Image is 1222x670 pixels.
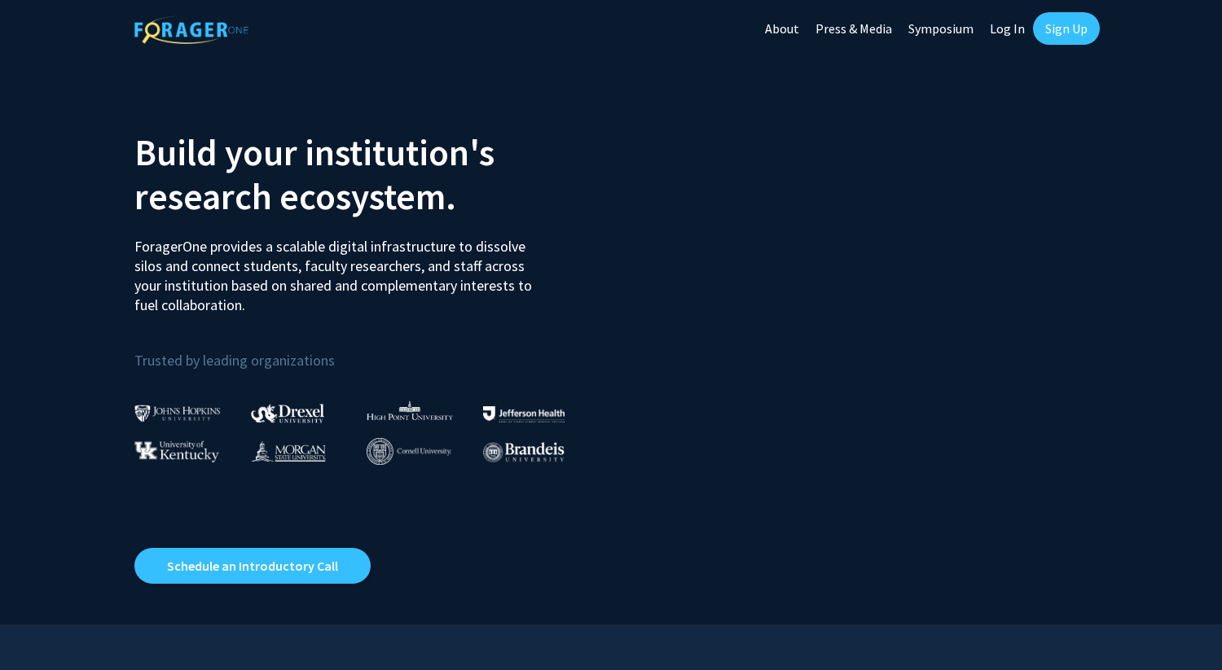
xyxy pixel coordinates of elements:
img: Brandeis University [483,442,565,462]
img: High Point University [367,401,453,420]
a: Sign Up [1033,12,1100,45]
img: ForagerOne Logo [134,15,248,44]
img: Morgan State University [251,440,326,462]
img: University of Kentucky [134,440,219,462]
img: Thomas Jefferson University [483,406,565,422]
img: Cornell University [367,438,451,465]
img: Johns Hopkins University [134,405,221,422]
h2: Build your institution's research ecosystem. [134,130,599,218]
img: Drexel University [251,404,324,423]
a: Opens in a new tab [134,548,371,584]
p: Trusted by leading organizations [134,328,599,373]
p: ForagerOne provides a scalable digital infrastructure to dissolve silos and connect students, fac... [134,225,543,315]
